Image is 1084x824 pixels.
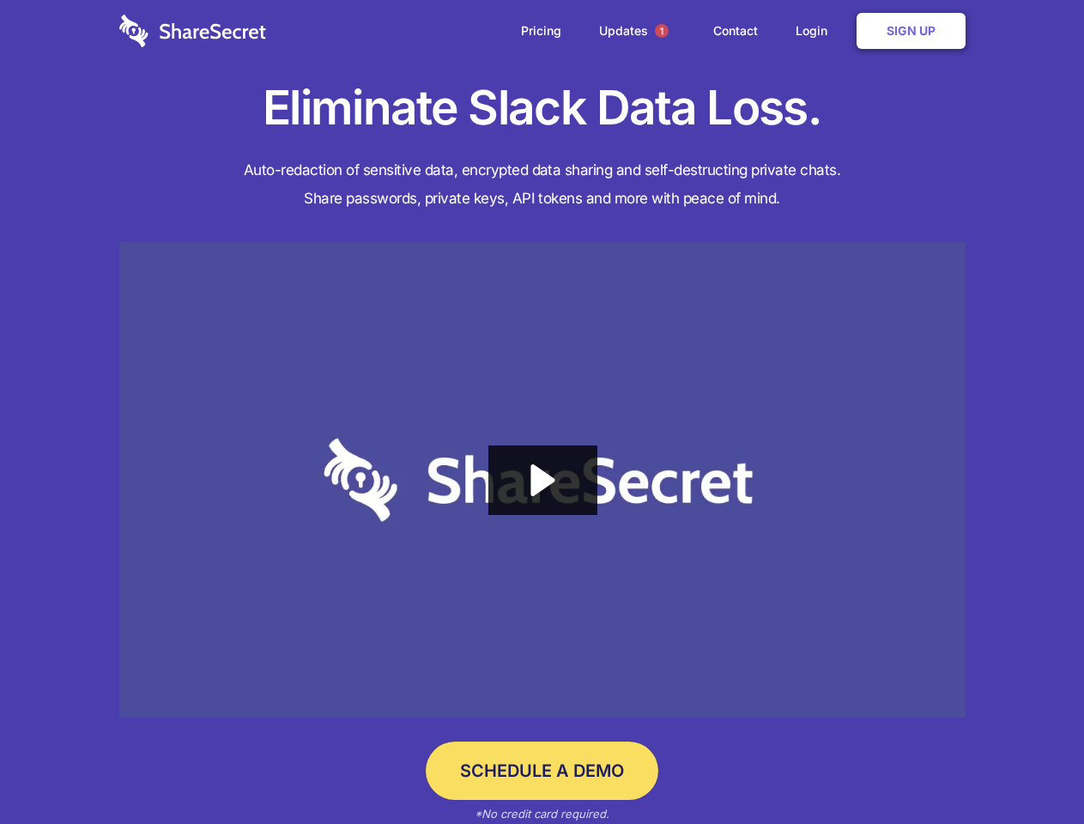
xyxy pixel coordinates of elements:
[504,4,578,58] a: Pricing
[475,807,609,821] em: *No credit card required.
[119,156,966,213] h4: Auto-redaction of sensitive data, encrypted data sharing and self-destructing private chats. Shar...
[119,242,966,718] a: Wistia video thumbnail
[426,742,658,800] a: Schedule a Demo
[857,13,966,49] a: Sign Up
[119,15,266,47] img: logo-wordmark-white-trans-d4663122ce5f474addd5e946df7df03e33cb6a1c49d2221995e7729f52c070b2.svg
[119,77,966,139] h1: Eliminate Slack Data Loss.
[655,24,669,38] span: 1
[998,738,1063,803] iframe: Drift Widget Chat Controller
[778,4,853,58] a: Login
[696,4,775,58] a: Contact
